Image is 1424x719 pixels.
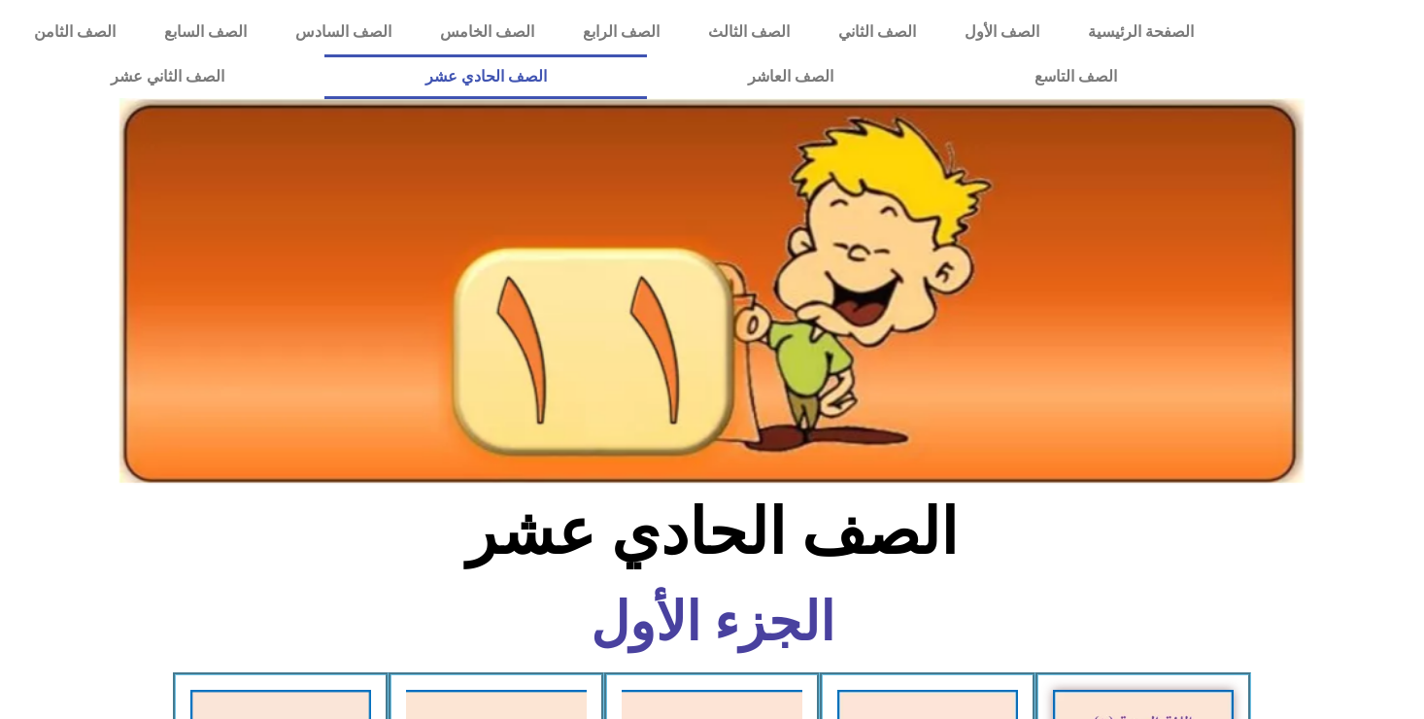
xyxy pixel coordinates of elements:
a: الصف التاسع [934,54,1218,99]
a: الصف السادس [271,10,416,54]
a: الصف الثالث [684,10,814,54]
a: الصف العاشر [647,54,933,99]
h6: الجزء الأول [391,596,1034,649]
a: الصف الحادي عشر [324,54,647,99]
a: الصف الثامن [10,10,140,54]
a: الصف الخامس [416,10,559,54]
h2: الصف الحادي عشر [391,495,1034,570]
a: الصف الثاني [814,10,940,54]
a: الصف الأول [940,10,1064,54]
a: الصف الرابع [559,10,684,54]
a: الصفحة الرئيسية [1064,10,1218,54]
a: الصف السابع [140,10,271,54]
a: الصف الثاني عشر [10,54,324,99]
